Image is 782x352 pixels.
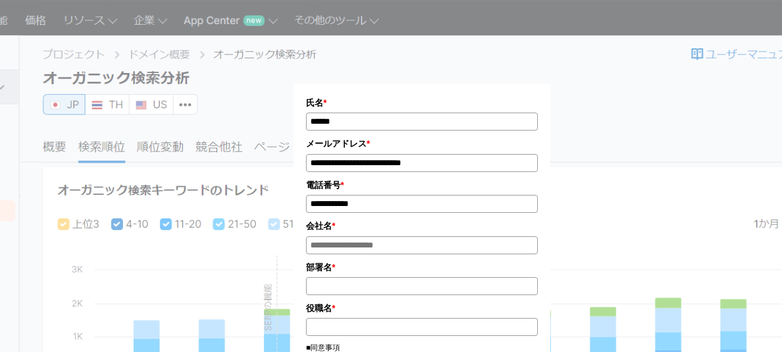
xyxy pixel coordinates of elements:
[306,260,538,274] label: 部署名
[306,301,538,315] label: 役職名
[306,137,538,150] label: メールアドレス
[306,178,538,192] label: 電話番号
[306,219,538,233] label: 会社名
[306,96,538,109] label: 氏名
